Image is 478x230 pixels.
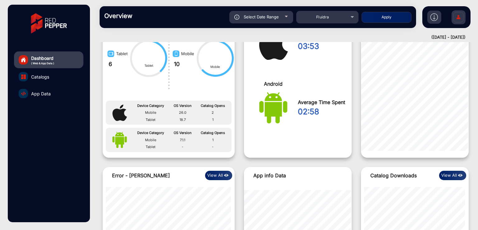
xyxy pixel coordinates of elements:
[196,109,230,116] td: 2
[430,13,438,21] img: h2download.svg
[244,167,352,184] div: App info Data
[132,143,170,151] td: Tablet
[26,8,71,39] img: vmg-logo
[132,137,170,144] td: Mobile
[14,68,83,85] a: Catalogs
[170,116,196,123] td: 18.7
[244,14,279,19] span: Select Date Range
[116,51,128,56] span: Tablet
[205,171,232,180] button: View Alleye icon
[196,102,230,109] th: Catalog Opens
[316,15,329,19] span: Fluidra
[361,167,421,184] div: Catalog Downloads
[196,129,230,137] th: Catalog Opens
[31,90,51,97] span: App Data
[14,51,83,68] a: Dashboard( Web & App Data )
[196,116,230,123] td: 1
[21,57,26,63] img: home
[31,61,54,65] span: ( Web & App Data )
[223,172,230,179] img: eye icon
[170,129,196,137] th: OS Version
[196,143,230,151] td: -
[93,34,466,41] div: ([DATE] - [DATE])
[14,85,83,102] a: App Data
[132,109,170,116] td: Mobile
[132,116,170,123] td: Tablet
[104,12,191,20] h3: Overview
[105,60,128,68] div: 6
[457,172,464,179] img: eye icon
[31,74,49,80] span: Catalogs
[132,102,170,109] th: Device Category
[298,106,347,118] div: 02:58
[170,137,196,144] td: 7.1.1
[170,102,196,109] th: OS Version
[132,129,170,137] th: Device Category
[103,167,175,184] div: Error - [PERSON_NAME]
[181,51,194,56] span: Mobile
[298,98,347,106] div: Average Time Spent
[170,109,196,116] td: 26.0
[439,171,466,180] button: View Alleye icon
[196,65,235,69] div: Mobile
[31,55,54,61] span: Dashboard
[234,15,240,20] img: icon
[21,91,26,96] img: catalog
[249,80,298,88] p: Android
[171,60,194,68] div: 10
[129,63,168,68] div: Tablet
[452,7,465,29] img: Sign%20Up.svg
[362,12,411,23] button: Apply
[196,137,230,144] td: 1
[21,74,26,79] img: catalog
[170,143,196,151] td: -
[298,41,347,52] div: 03:53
